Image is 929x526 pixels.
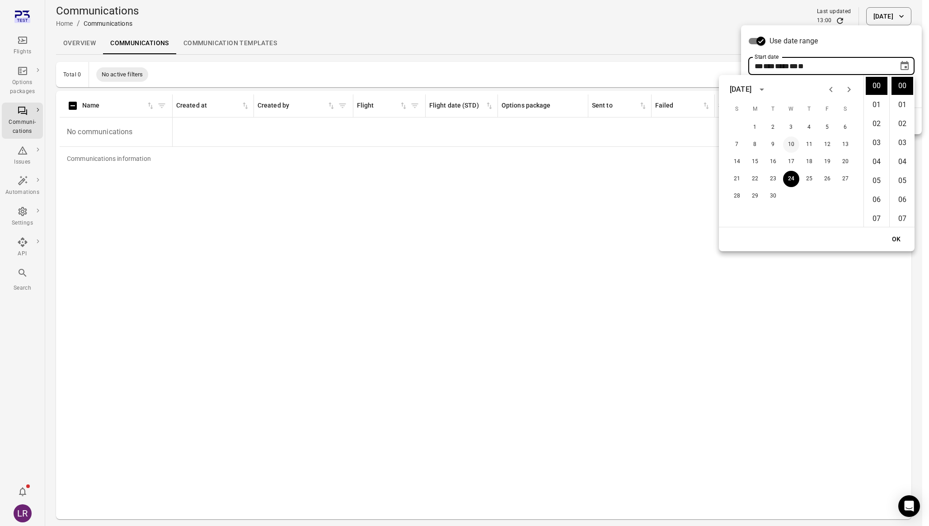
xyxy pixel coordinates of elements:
span: Minutes [798,63,804,70]
button: 21 [729,171,745,187]
button: Previous month [822,80,840,99]
span: Friday [819,100,835,118]
li: 0 hours [866,77,887,95]
button: 17 [783,154,799,170]
button: 30 [765,188,781,204]
button: Next month [840,80,858,99]
button: 18 [801,154,817,170]
li: 5 minutes [891,172,913,190]
div: Open Intercom Messenger [898,495,920,517]
span: Saturday [837,100,854,118]
button: 22 [747,171,763,187]
ul: Select hours [864,75,889,227]
button: 28 [729,188,745,204]
li: 7 hours [866,210,887,228]
button: Choose date, selected date is Sep 24, 2025 [896,57,914,75]
button: 2 [765,119,781,136]
span: Sunday [729,100,745,118]
ul: Select minutes [889,75,915,227]
button: 13 [837,136,854,153]
span: Day [755,63,763,70]
li: 1 minutes [891,96,913,114]
button: 15 [747,154,763,170]
button: 10 [783,136,799,153]
button: 26 [819,171,835,187]
button: OK [882,231,911,248]
li: 6 hours [866,191,887,209]
button: 9 [765,136,781,153]
button: calendar view is open, switch to year view [754,82,769,97]
button: 5 [819,119,835,136]
button: 4 [801,119,817,136]
button: 25 [801,171,817,187]
span: Hours [789,63,798,70]
span: Month [763,63,775,70]
button: 3 [783,119,799,136]
button: 16 [765,154,781,170]
li: 2 hours [866,115,887,133]
span: Wednesday [783,100,799,118]
button: 19 [819,154,835,170]
button: 29 [747,188,763,204]
span: Year [775,63,789,70]
li: 7 minutes [891,210,913,228]
button: 11 [801,136,817,153]
label: Start date [755,53,779,61]
button: 27 [837,171,854,187]
button: 8 [747,136,763,153]
li: 6 minutes [891,191,913,209]
span: Tuesday [765,100,781,118]
li: 1 hours [866,96,887,114]
li: 4 minutes [891,153,913,171]
li: 0 minutes [891,77,913,95]
li: 2 minutes [891,115,913,133]
button: 1 [747,119,763,136]
button: 23 [765,171,781,187]
li: 3 hours [866,134,887,152]
button: 6 [837,119,854,136]
button: 12 [819,136,835,153]
button: 24 [783,171,799,187]
span: Use date range [769,36,818,47]
button: 7 [729,136,745,153]
button: 14 [729,154,745,170]
button: 20 [837,154,854,170]
li: 3 minutes [891,134,913,152]
div: [DATE] [730,84,751,95]
li: 5 hours [866,172,887,190]
li: 4 hours [866,153,887,171]
span: Thursday [801,100,817,118]
span: Monday [747,100,763,118]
